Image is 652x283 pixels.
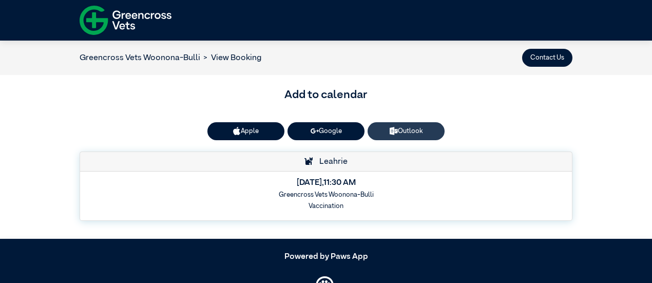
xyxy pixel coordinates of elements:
[314,158,348,166] span: Leahrie
[80,52,261,64] nav: breadcrumb
[80,54,200,62] a: Greencross Vets Woonona-Bulli
[80,87,572,104] h3: Add to calendar
[287,122,365,140] a: Google
[87,202,565,210] h6: Vaccination
[207,122,284,140] button: Apple
[87,178,565,188] h5: [DATE] , 11:30 AM
[87,191,565,199] h6: Greencross Vets Woonona-Bulli
[368,122,445,140] a: Outlook
[80,3,171,38] img: f-logo
[522,49,572,67] button: Contact Us
[80,252,572,262] h5: Powered by Paws App
[200,52,261,64] li: View Booking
